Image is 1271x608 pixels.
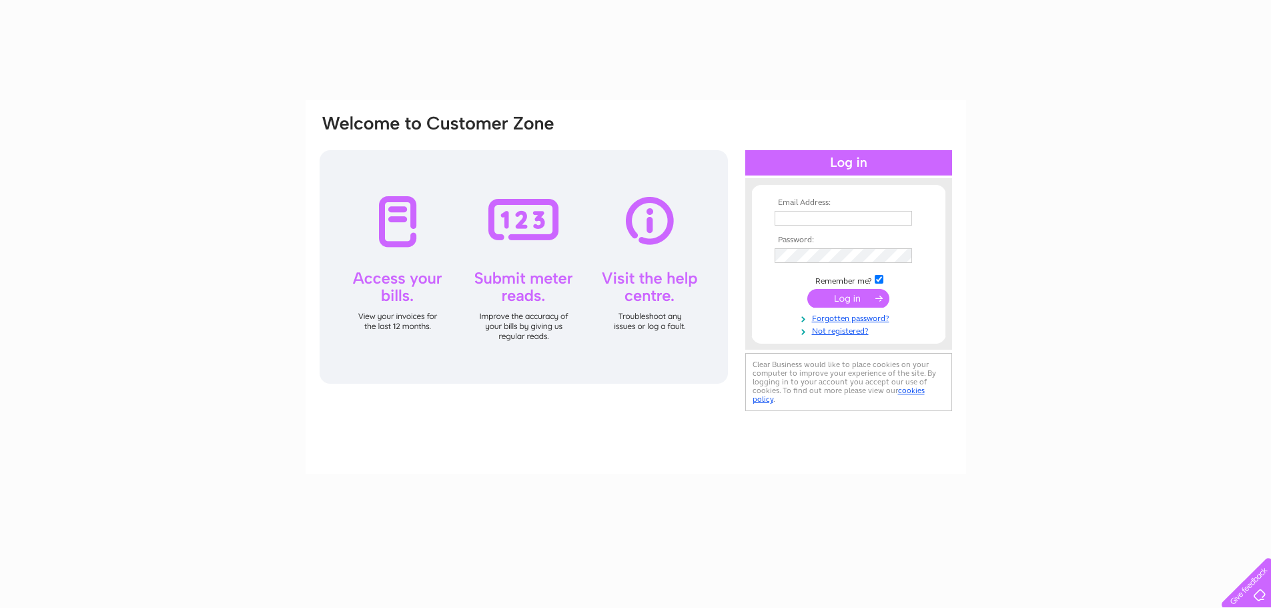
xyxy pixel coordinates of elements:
th: Email Address: [771,198,926,208]
a: Not registered? [775,324,926,336]
a: Forgotten password? [775,311,926,324]
div: Clear Business would like to place cookies on your computer to improve your experience of the sit... [745,353,952,411]
a: cookies policy [753,386,925,404]
th: Password: [771,236,926,245]
input: Submit [807,289,889,308]
td: Remember me? [771,273,926,286]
